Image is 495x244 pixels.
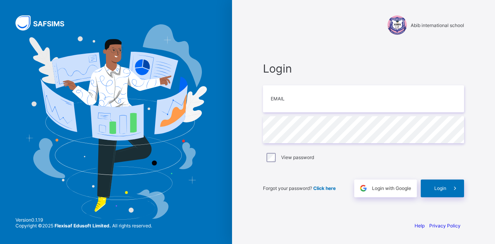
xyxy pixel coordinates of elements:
img: google.396cfc9801f0270233282035f929180a.svg [359,184,368,193]
span: Version 0.1.19 [15,217,152,223]
span: Copyright © 2025 All rights reserved. [15,223,152,229]
img: SAFSIMS Logo [15,15,73,30]
span: Login with Google [372,185,411,191]
span: Forgot your password? [263,185,336,191]
a: Privacy Policy [429,223,461,229]
label: View password [281,154,314,160]
a: Help [415,223,425,229]
strong: Flexisaf Edusoft Limited. [55,223,111,229]
span: Login [263,62,464,75]
span: Abib international school [411,22,464,28]
img: Hero Image [25,24,207,220]
span: Login [434,185,446,191]
a: Click here [313,185,336,191]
